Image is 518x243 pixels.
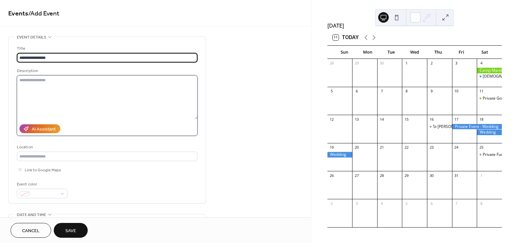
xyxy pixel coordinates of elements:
[404,201,409,206] div: 5
[429,61,434,66] div: 2
[32,126,56,133] div: AI Assistant
[8,7,28,20] a: Events
[454,61,459,66] div: 3
[426,46,450,59] div: Thu
[477,74,502,79] div: Ladies Wind Up Dinner
[17,144,196,151] div: Location
[479,145,484,150] div: 25
[329,89,334,94] div: 5
[429,173,434,178] div: 30
[379,61,384,66] div: 30
[483,96,515,101] div: Private Golf Event
[354,89,359,94] div: 6
[483,152,512,158] div: Private Function
[454,173,459,178] div: 31
[454,89,459,94] div: 10
[354,173,359,178] div: 27
[17,211,46,218] span: Date and time
[429,117,434,122] div: 16
[356,46,380,59] div: Mon
[479,61,484,66] div: 4
[17,34,46,41] span: Event details
[379,201,384,206] div: 4
[477,68,502,73] div: Camp Manitou
[429,201,434,206] div: 6
[479,201,484,206] div: 8
[477,130,502,135] div: Wedding
[473,46,497,59] div: Sat
[17,67,196,74] div: Description
[19,124,60,133] button: AI Assistant
[379,117,384,122] div: 14
[329,117,334,122] div: 12
[403,46,426,59] div: Wed
[454,117,459,122] div: 17
[379,145,384,150] div: 21
[433,124,492,130] div: St [PERSON_NAME] Student Golf
[17,181,66,188] div: Event color
[329,145,334,150] div: 19
[479,89,484,94] div: 11
[452,124,502,130] div: Private Event - Wedding
[477,96,502,101] div: Private Golf Event
[380,46,403,59] div: Tue
[429,145,434,150] div: 23
[333,46,356,59] div: Sun
[429,89,434,94] div: 9
[25,167,61,174] span: Link to Google Maps
[354,117,359,122] div: 13
[404,117,409,122] div: 15
[65,228,76,234] span: Save
[404,173,409,178] div: 29
[329,61,334,66] div: 28
[329,201,334,206] div: 2
[354,201,359,206] div: 3
[427,124,452,130] div: St James Student Golf
[479,117,484,122] div: 18
[477,152,502,158] div: Private Function
[454,201,459,206] div: 7
[404,145,409,150] div: 22
[404,61,409,66] div: 1
[22,228,40,234] span: Cancel
[329,173,334,178] div: 26
[330,33,361,42] button: 11Today
[354,145,359,150] div: 20
[479,173,484,178] div: 1
[11,223,51,238] button: Cancel
[354,61,359,66] div: 29
[327,152,352,158] div: Wedding
[17,45,196,52] div: Title
[28,7,59,20] span: / Add Event
[379,173,384,178] div: 28
[327,22,502,30] div: [DATE]
[454,145,459,150] div: 24
[54,223,88,238] button: Save
[450,46,473,59] div: Fri
[379,89,384,94] div: 7
[404,89,409,94] div: 8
